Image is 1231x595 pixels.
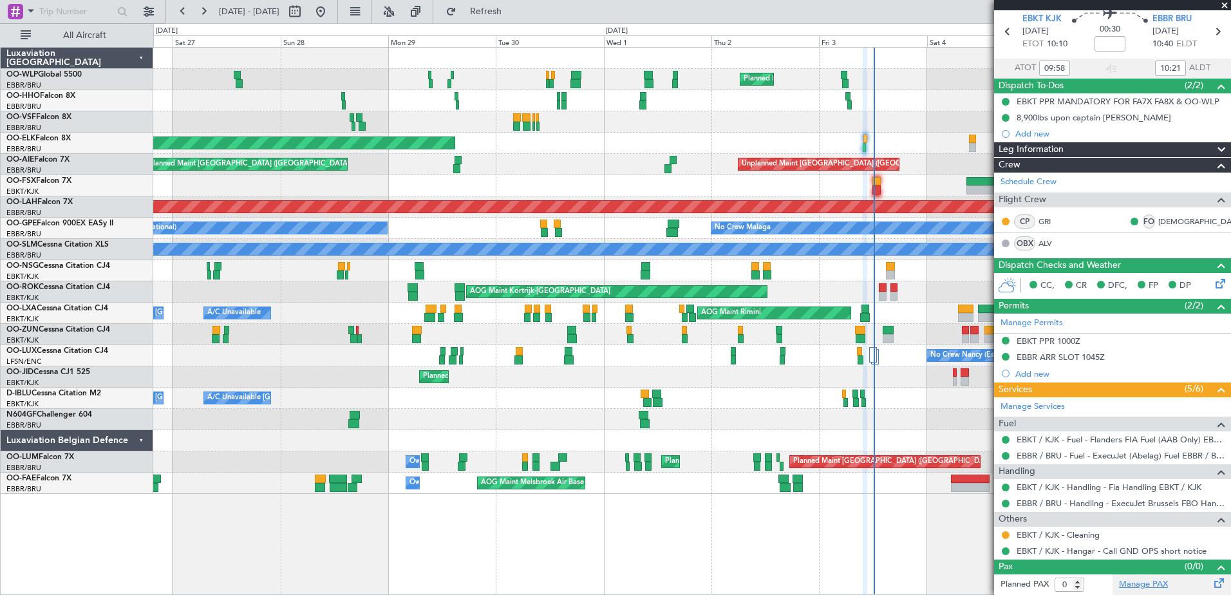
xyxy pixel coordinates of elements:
[6,399,39,409] a: EBKT/KJK
[6,453,74,461] a: OO-LUMFalcon 7X
[999,464,1035,479] span: Handling
[6,390,101,397] a: D-IBLUCessna Citation M2
[6,378,39,388] a: EBKT/KJK
[149,155,352,174] div: Planned Maint [GEOGRAPHIC_DATA] ([GEOGRAPHIC_DATA])
[6,293,39,303] a: EBKT/KJK
[1038,238,1067,249] a: ALV
[1017,96,1219,107] div: EBKT PPR MANDATORY FOR FA7X FA8X & OO-WLP
[6,187,39,196] a: EBKT/KJK
[1039,61,1070,76] input: --:--
[6,198,73,206] a: OO-LAHFalcon 7X
[1017,545,1207,556] a: EBKT / KJK - Hangar - Call GND OPS short notice
[470,282,610,301] div: AOG Maint Kortrijk-[GEOGRAPHIC_DATA]
[6,314,39,324] a: EBKT/KJK
[6,198,37,206] span: OO-LAH
[1015,128,1225,139] div: Add new
[1017,529,1100,540] a: EBKT / KJK - Cleaning
[1014,214,1035,229] div: CP
[6,123,41,133] a: EBBR/BRU
[1022,38,1044,51] span: ETOT
[1189,62,1210,75] span: ALDT
[6,272,39,281] a: EBKT/KJK
[6,368,90,376] a: OO-JIDCessna CJ1 525
[1015,368,1225,379] div: Add new
[459,7,513,16] span: Refresh
[6,463,41,473] a: EBBR/BRU
[1152,38,1173,51] span: 10:40
[6,71,38,79] span: OO-WLP
[1001,317,1063,330] a: Manage Permits
[606,26,628,37] div: [DATE]
[999,158,1020,173] span: Crew
[999,512,1027,527] span: Others
[409,452,497,471] div: Owner Melsbroek Air Base
[6,156,34,164] span: OO-AIE
[999,79,1064,93] span: Dispatch To-Dos
[1017,450,1225,461] a: EBBR / BRU - Fuel - ExecuJet (Abelag) Fuel EBBR / BRU
[1040,279,1055,292] span: CC,
[6,357,42,366] a: LFSN/ENC
[6,113,36,121] span: OO-VSF
[281,35,388,47] div: Sun 28
[6,92,40,100] span: OO-HHO
[1119,578,1168,591] a: Manage PAX
[6,135,35,142] span: OO-ELK
[1017,482,1201,493] a: EBKT / KJK - Handling - Fia Handling EBKT / KJK
[39,2,113,21] input: Trip Number
[742,155,954,174] div: Unplanned Maint [GEOGRAPHIC_DATA] ([GEOGRAPHIC_DATA])
[701,303,761,323] div: AOG Maint Rimini
[6,305,37,312] span: OO-LXA
[6,135,71,142] a: OO-ELKFalcon 8X
[744,70,836,89] div: Planned Maint Milan (Linate)
[604,35,711,47] div: Wed 1
[819,35,926,47] div: Fri 3
[409,473,497,493] div: Owner Melsbroek Air Base
[1152,13,1192,26] span: EBBR BRU
[1022,25,1049,38] span: [DATE]
[6,250,41,260] a: EBBR/BRU
[6,475,71,482] a: OO-FAEFalcon 7X
[1017,335,1080,346] div: EBKT PPR 1000Z
[793,452,1026,471] div: Planned Maint [GEOGRAPHIC_DATA] ([GEOGRAPHIC_DATA] National)
[6,283,39,291] span: OO-ROK
[6,220,37,227] span: OO-GPE
[1014,236,1035,250] div: OBX
[1001,176,1057,189] a: Schedule Crew
[1017,498,1225,509] a: EBBR / BRU - Handling - ExecuJet Brussels FBO Handling Abelag
[1155,61,1186,76] input: --:--
[1108,279,1127,292] span: DFC,
[207,388,413,408] div: A/C Unavailable [GEOGRAPHIC_DATA]-[GEOGRAPHIC_DATA]
[927,35,1035,47] div: Sat 4
[33,31,136,40] span: All Aircraft
[999,560,1013,574] span: Pax
[6,262,39,270] span: OO-NSG
[6,347,37,355] span: OO-LUX
[1001,578,1049,591] label: Planned PAX
[6,241,109,249] a: OO-SLMCessna Citation XLS
[1143,214,1155,229] div: FO
[496,35,603,47] div: Tue 30
[1017,112,1171,123] div: 8,900lbs upon captain [PERSON_NAME]
[999,299,1029,314] span: Permits
[6,177,36,185] span: OO-FSX
[1185,79,1203,92] span: (2/2)
[715,218,771,238] div: No Crew Malaga
[6,326,110,334] a: OO-ZUNCessna Citation CJ4
[1076,279,1087,292] span: CR
[6,453,39,461] span: OO-LUM
[6,220,113,227] a: OO-GPEFalcon 900EX EASy II
[173,35,280,47] div: Sat 27
[6,420,41,430] a: EBBR/BRU
[6,347,108,355] a: OO-LUXCessna Citation CJ4
[6,262,110,270] a: OO-NSGCessna Citation CJ4
[440,1,517,22] button: Refresh
[423,367,573,386] div: Planned Maint Kortrijk-[GEOGRAPHIC_DATA]
[388,35,496,47] div: Mon 29
[6,156,70,164] a: OO-AIEFalcon 7X
[6,177,71,185] a: OO-FSXFalcon 7X
[6,144,41,154] a: EBBR/BRU
[1179,279,1191,292] span: DP
[1176,38,1197,51] span: ELDT
[6,71,82,79] a: OO-WLPGlobal 5500
[1185,382,1203,395] span: (5/6)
